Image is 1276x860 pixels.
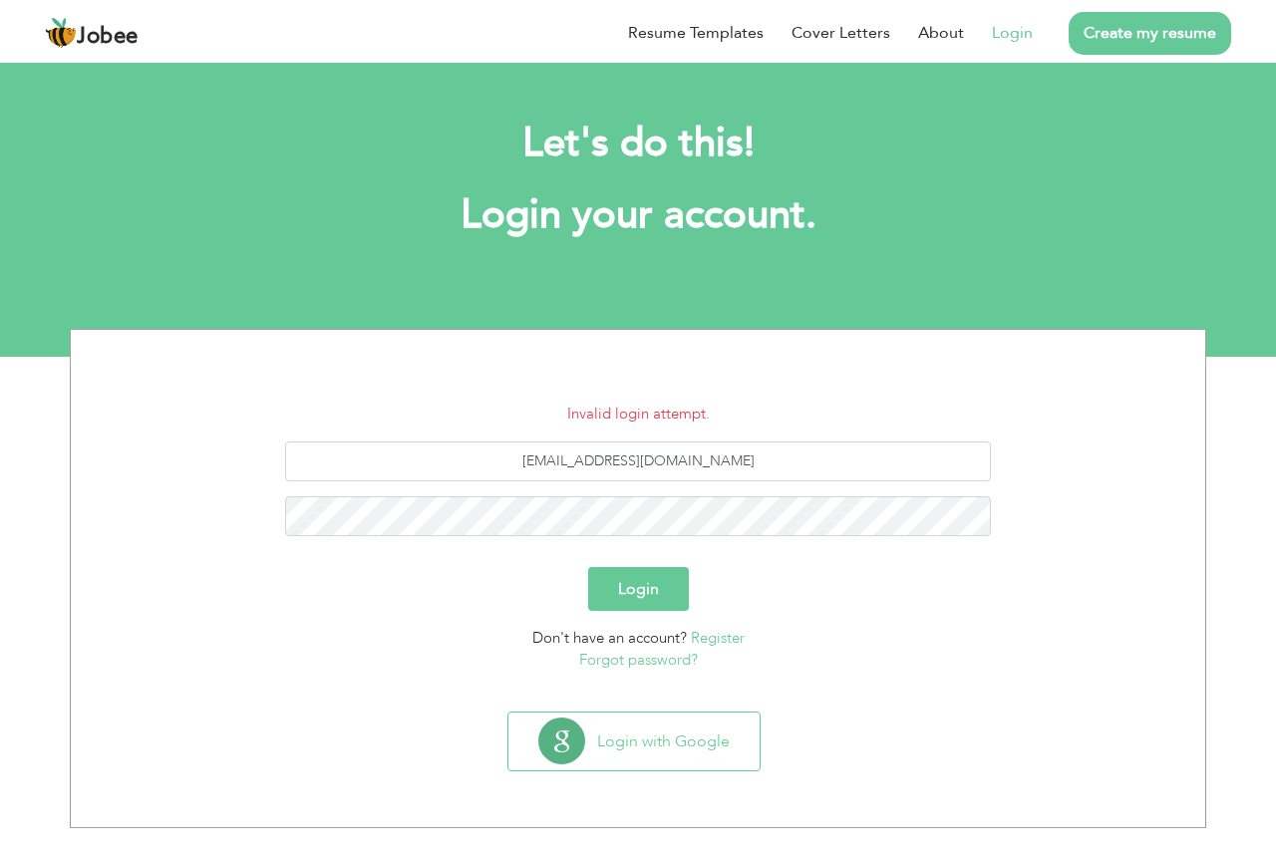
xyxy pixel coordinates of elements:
[508,713,760,770] button: Login with Google
[918,21,964,45] a: About
[1069,12,1231,55] a: Create my resume
[588,567,689,611] button: Login
[628,21,764,45] a: Resume Templates
[285,441,992,481] input: Email
[691,628,745,648] a: Register
[100,189,1176,241] h1: Login your account.
[792,21,890,45] a: Cover Letters
[579,650,698,670] a: Forgot password?
[100,118,1176,169] h2: Let's do this!
[532,628,687,648] span: Don't have an account?
[77,26,139,48] span: Jobee
[86,403,1190,426] li: Invalid login attempt.
[45,17,77,49] img: jobee.io
[992,21,1033,45] a: Login
[45,17,139,49] a: Jobee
